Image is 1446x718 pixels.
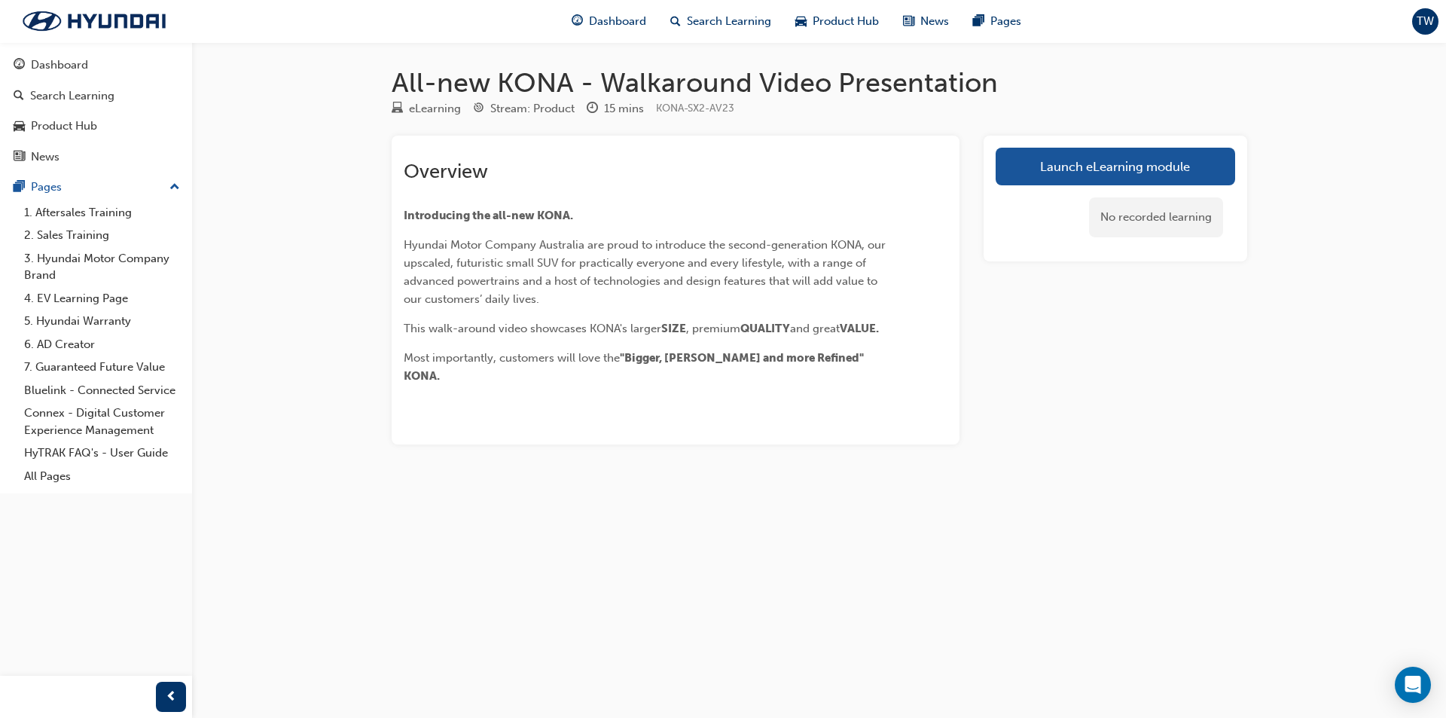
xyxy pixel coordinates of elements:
a: search-iconSearch Learning [658,6,783,37]
span: car-icon [14,120,25,133]
span: Overview [404,160,488,183]
span: Product Hub [813,13,879,30]
h1: All-new KONA - Walkaround Video Presentation [392,66,1247,99]
span: Introducing the all-new KONA. [404,209,573,222]
a: Dashboard [6,51,186,79]
a: car-iconProduct Hub [783,6,891,37]
span: target-icon [473,102,484,116]
a: 7. Guaranteed Future Value [18,356,186,379]
button: Pages [6,173,186,201]
a: 2. Sales Training [18,224,186,247]
a: Bluelink - Connected Service [18,379,186,402]
span: car-icon [795,12,807,31]
a: 6. AD Creator [18,333,186,356]
div: Product Hub [31,118,97,135]
a: HyTRAK FAQ's - User Guide [18,441,186,465]
span: Search Learning [687,13,771,30]
a: 5. Hyundai Warranty [18,310,186,333]
span: news-icon [903,12,914,31]
span: guage-icon [14,59,25,72]
span: guage-icon [572,12,583,31]
div: Stream [473,99,575,118]
span: SIZE [661,322,686,335]
div: News [31,148,59,166]
img: Trak [8,5,181,37]
span: "Bigger, [PERSON_NAME] and more Refined" KONA. [404,351,866,383]
a: guage-iconDashboard [560,6,658,37]
div: Pages [31,179,62,196]
a: Connex - Digital Customer Experience Management [18,402,186,441]
span: and great [790,322,840,335]
span: , premium [686,322,740,335]
span: VALUE. [840,322,879,335]
a: Product Hub [6,112,186,140]
span: pages-icon [14,181,25,194]
a: 1. Aftersales Training [18,201,186,225]
div: Type [392,99,461,118]
div: Dashboard [31,57,88,74]
button: TW [1412,8,1438,35]
span: learningResourceType_ELEARNING-icon [392,102,403,116]
span: news-icon [14,151,25,164]
span: search-icon [670,12,681,31]
div: No recorded learning [1089,197,1223,237]
button: DashboardSearch LearningProduct HubNews [6,48,186,173]
span: prev-icon [166,688,177,707]
span: This walk-around video showcases KONA's larger [404,322,661,335]
a: news-iconNews [891,6,961,37]
a: 4. EV Learning Page [18,287,186,310]
span: Hyundai Motor Company Australia are proud to introduce the second-generation KONA, our upscaled, ... [404,238,889,306]
span: News [920,13,949,30]
span: search-icon [14,90,24,103]
span: up-icon [169,178,180,197]
span: Learning resource code [656,102,734,115]
span: pages-icon [973,12,984,31]
div: Stream: Product [490,100,575,118]
span: Most importantly, customers will love the [404,351,620,365]
div: 15 mins [604,100,644,118]
span: Pages [990,13,1021,30]
span: QUALITY [740,322,790,335]
span: Dashboard [589,13,646,30]
a: Search Learning [6,82,186,110]
span: TW [1417,13,1434,30]
a: News [6,143,186,171]
a: 3. Hyundai Motor Company Brand [18,247,186,287]
a: All Pages [18,465,186,488]
div: Duration [587,99,644,118]
a: pages-iconPages [961,6,1033,37]
a: Launch eLearning module [996,148,1235,185]
div: eLearning [409,100,461,118]
span: clock-icon [587,102,598,116]
div: Search Learning [30,87,114,105]
div: Open Intercom Messenger [1395,667,1431,703]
